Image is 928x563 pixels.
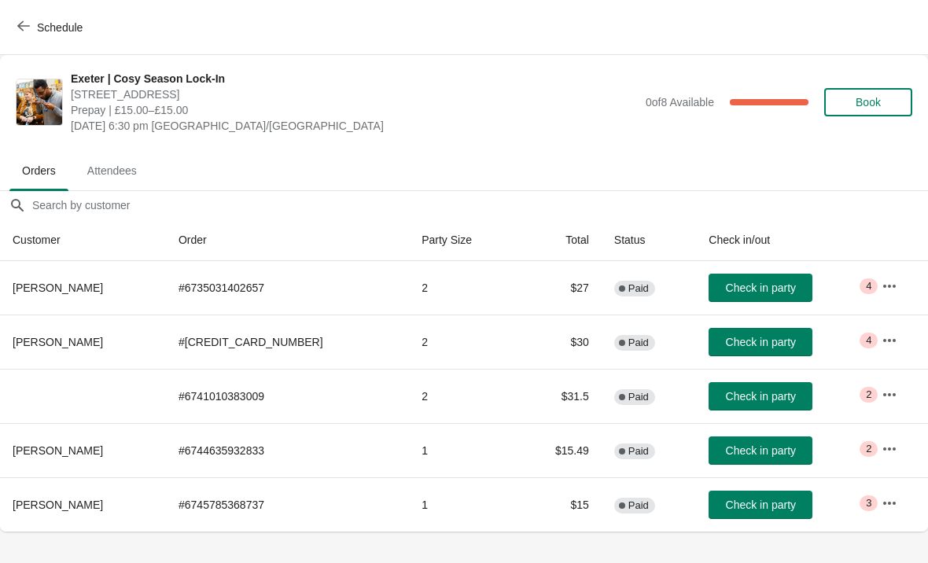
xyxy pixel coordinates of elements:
[13,281,103,294] span: [PERSON_NAME]
[409,261,517,315] td: 2
[166,219,409,261] th: Order
[726,281,796,294] span: Check in party
[709,274,812,302] button: Check in party
[517,261,602,315] td: $27
[824,88,912,116] button: Book
[8,13,95,42] button: Schedule
[726,390,796,403] span: Check in party
[13,336,103,348] span: [PERSON_NAME]
[709,491,812,519] button: Check in party
[726,444,796,457] span: Check in party
[75,156,149,185] span: Attendees
[628,445,649,458] span: Paid
[726,336,796,348] span: Check in party
[166,315,409,369] td: # [CREDIT_CARD_NUMBER]
[71,102,638,118] span: Prepay | £15.00–£15.00
[17,79,62,125] img: Exeter | Cosy Season Lock-In
[166,477,409,532] td: # 6745785368737
[866,443,871,455] span: 2
[166,369,409,423] td: # 6741010383009
[517,423,602,477] td: $15.49
[409,477,517,532] td: 1
[9,156,68,185] span: Orders
[409,219,517,261] th: Party Size
[517,315,602,369] td: $30
[628,337,649,349] span: Paid
[13,499,103,511] span: [PERSON_NAME]
[517,477,602,532] td: $15
[13,444,103,457] span: [PERSON_NAME]
[409,315,517,369] td: 2
[866,497,871,510] span: 3
[866,388,871,401] span: 2
[709,436,812,465] button: Check in party
[866,280,871,293] span: 4
[517,369,602,423] td: $31.5
[166,423,409,477] td: # 6744635932833
[628,282,649,295] span: Paid
[628,391,649,403] span: Paid
[517,219,602,261] th: Total
[409,369,517,423] td: 2
[71,118,638,134] span: [DATE] 6:30 pm [GEOGRAPHIC_DATA]/[GEOGRAPHIC_DATA]
[602,219,696,261] th: Status
[71,86,638,102] span: [STREET_ADDRESS]
[31,191,928,219] input: Search by customer
[646,96,714,109] span: 0 of 8 Available
[709,382,812,410] button: Check in party
[709,328,812,356] button: Check in party
[71,71,638,86] span: Exeter | Cosy Season Lock-In
[866,334,871,347] span: 4
[856,96,881,109] span: Book
[628,499,649,512] span: Paid
[37,21,83,34] span: Schedule
[696,219,869,261] th: Check in/out
[409,423,517,477] td: 1
[726,499,796,511] span: Check in party
[166,261,409,315] td: # 6735031402657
